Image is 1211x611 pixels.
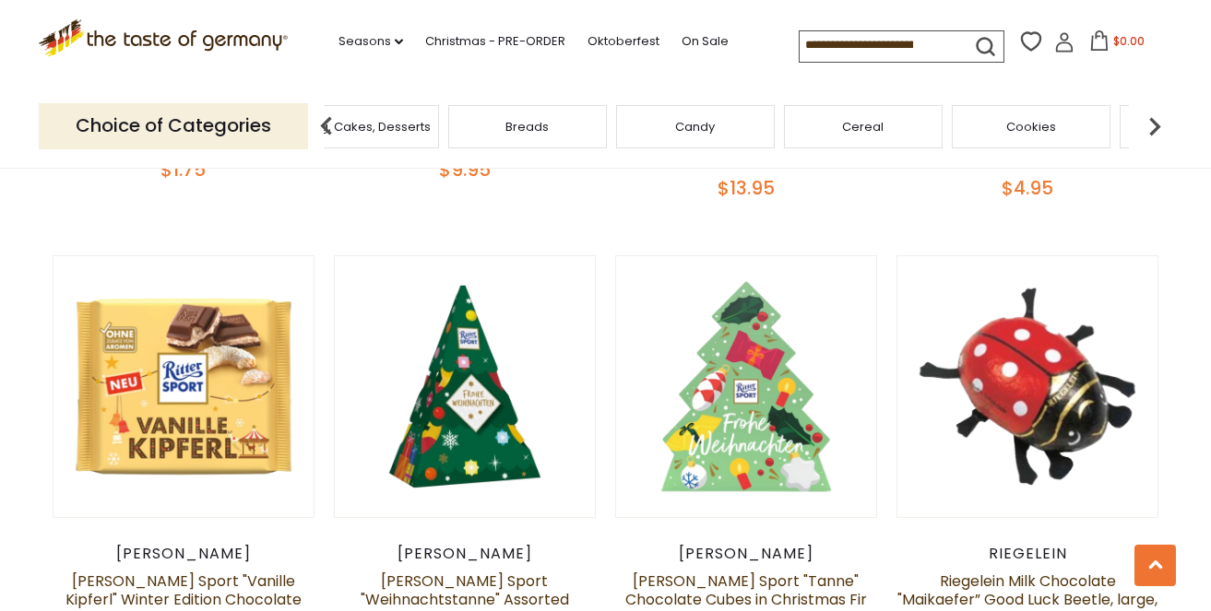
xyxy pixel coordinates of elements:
span: $0.00 [1113,33,1145,49]
div: [PERSON_NAME] [53,545,315,563]
span: $4.95 [1002,175,1053,201]
span: $13.95 [718,175,775,201]
a: Seasons [338,31,403,52]
a: On Sale [682,31,729,52]
img: next arrow [1136,108,1173,145]
img: Ritter Sport "Weihnachtstanne" Assorted Chocolate Gift Pack, 53g [335,256,596,517]
a: Cookies [1006,120,1056,134]
span: $9.95 [439,157,491,182]
div: [PERSON_NAME] [334,545,597,563]
a: Oktoberfest [588,31,659,52]
button: $0.00 [1078,30,1157,58]
img: Riegelein Milk Chocolate "Maikaefer” Good Luck Beetle, large, 30g [897,256,1158,517]
img: previous arrow [308,108,345,145]
div: Riegelein [896,545,1159,563]
a: Christmas - PRE-ORDER [425,31,565,52]
a: Breads [506,120,550,134]
img: Ritter Sport "Tanne" Chocolate Cubes in Christmas Fir Pack, 115g [616,256,877,517]
p: Choice of Categories [39,103,308,148]
a: Baking, Cakes, Desserts [289,120,432,134]
div: [PERSON_NAME] [615,545,878,563]
a: Cereal [843,120,885,134]
span: $1.75 [160,157,206,182]
a: Candy [676,120,716,134]
img: Ritter Sport "Vanille Kipferl" Winter Edition Chocolate Bar, 3.5 oz [53,256,315,517]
